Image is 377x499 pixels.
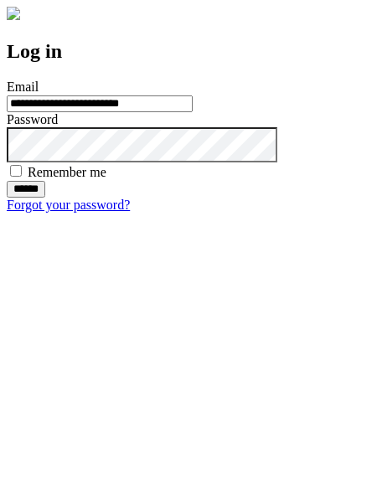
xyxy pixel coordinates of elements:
label: Email [7,80,39,94]
h2: Log in [7,40,370,63]
img: logo-4e3dc11c47720685a147b03b5a06dd966a58ff35d612b21f08c02c0306f2b779.png [7,7,20,20]
label: Password [7,112,58,126]
label: Remember me [28,165,106,179]
a: Forgot your password? [7,198,130,212]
